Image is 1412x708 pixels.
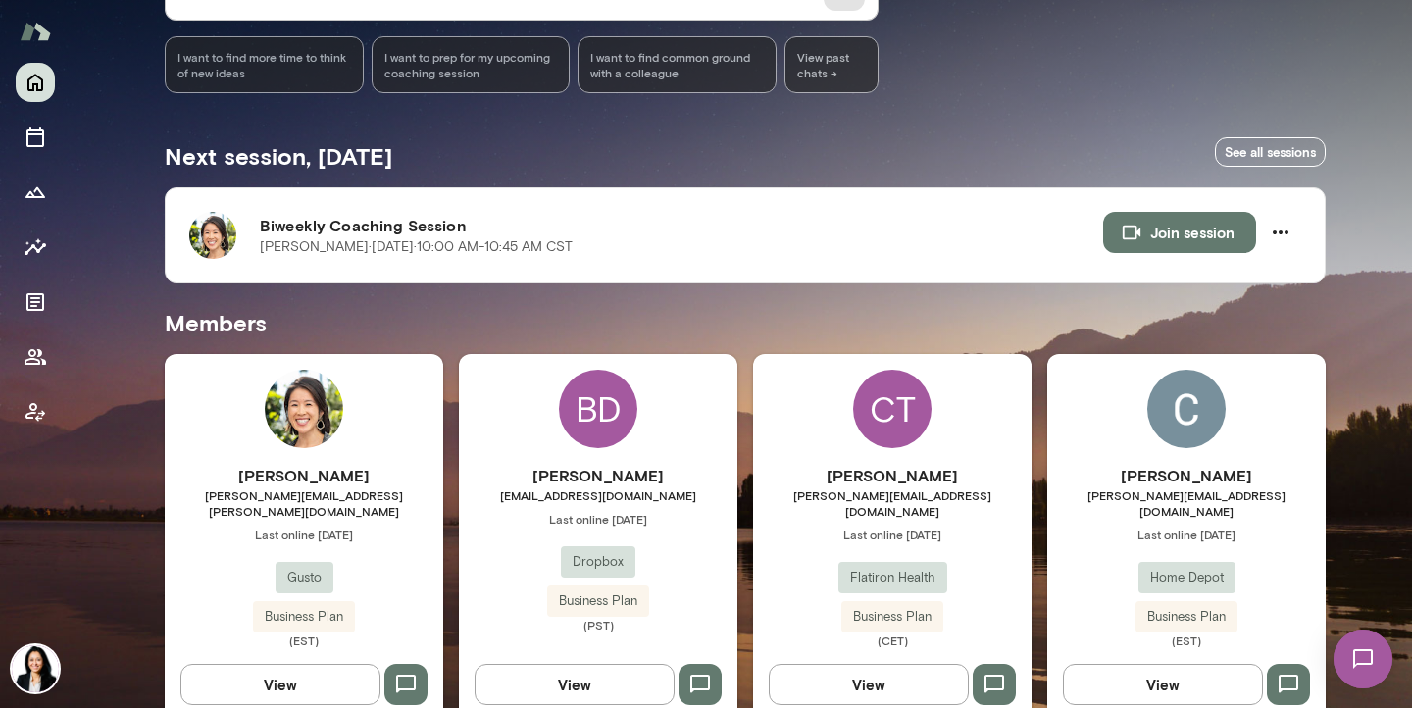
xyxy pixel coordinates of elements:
img: Mento [20,13,51,50]
h6: Biweekly Coaching Session [260,214,1103,237]
span: Home Depot [1138,568,1235,587]
span: Last online [DATE] [459,511,737,527]
span: Last online [DATE] [1047,527,1326,542]
span: I want to find common ground with a colleague [590,49,764,80]
span: Flatiron Health [838,568,947,587]
h6: [PERSON_NAME] [753,464,1032,487]
span: (PST) [459,617,737,632]
a: See all sessions [1215,137,1326,168]
span: I want to prep for my upcoming coaching session [384,49,558,80]
span: View past chats -> [784,36,879,93]
h5: Next session, [DATE] [165,140,392,172]
div: I want to find more time to think of new ideas [165,36,364,93]
button: Insights [16,228,55,267]
span: Gusto [276,568,333,587]
button: View [475,664,675,705]
h6: [PERSON_NAME] [165,464,443,487]
span: I want to find more time to think of new ideas [177,49,351,80]
span: Dropbox [561,552,635,572]
img: Cecil Payne [1147,370,1226,448]
button: Home [16,63,55,102]
span: Last online [DATE] [165,527,443,542]
span: [EMAIL_ADDRESS][DOMAIN_NAME] [459,487,737,503]
div: BD [559,370,637,448]
span: Business Plan [547,591,649,611]
h6: [PERSON_NAME] [459,464,737,487]
span: Business Plan [841,607,943,627]
button: Documents [16,282,55,322]
span: Last online [DATE] [753,527,1032,542]
div: I want to prep for my upcoming coaching session [372,36,571,93]
button: Members [16,337,55,377]
span: (EST) [165,632,443,648]
img: Amanda Lin [265,370,343,448]
span: (EST) [1047,632,1326,648]
button: Join session [1103,212,1256,253]
button: Growth Plan [16,173,55,212]
h6: [PERSON_NAME] [1047,464,1326,487]
div: CT [853,370,932,448]
div: I want to find common ground with a colleague [578,36,777,93]
img: Monica Aggarwal [12,645,59,692]
button: View [769,664,969,705]
span: Business Plan [253,607,355,627]
button: Sessions [16,118,55,157]
span: Business Plan [1135,607,1237,627]
h5: Members [165,307,1326,338]
span: [PERSON_NAME][EMAIL_ADDRESS][PERSON_NAME][DOMAIN_NAME] [165,487,443,519]
p: [PERSON_NAME] · [DATE] · 10:00 AM-10:45 AM CST [260,237,573,257]
button: View [180,664,380,705]
button: View [1063,664,1263,705]
span: [PERSON_NAME][EMAIL_ADDRESS][DOMAIN_NAME] [1047,487,1326,519]
button: Client app [16,392,55,431]
span: [PERSON_NAME][EMAIL_ADDRESS][DOMAIN_NAME] [753,487,1032,519]
span: (CET) [753,632,1032,648]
